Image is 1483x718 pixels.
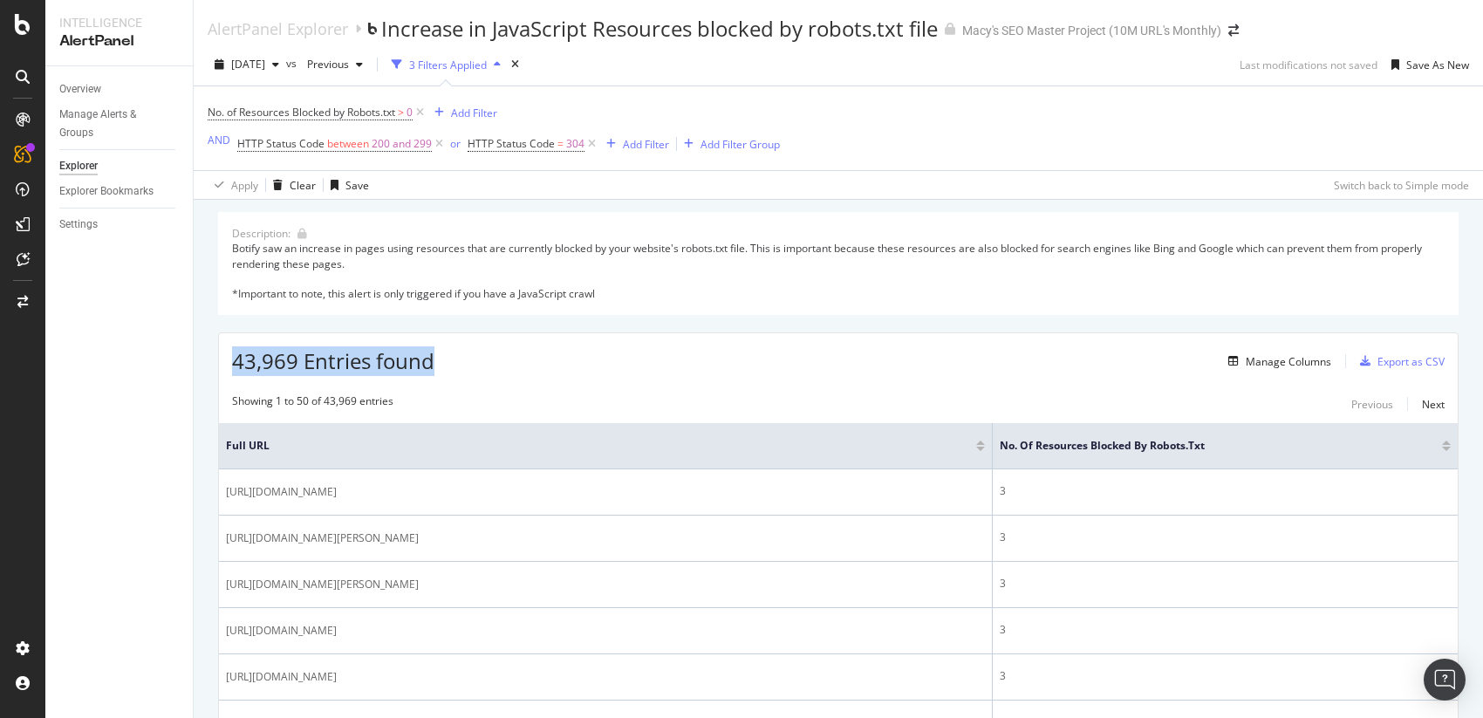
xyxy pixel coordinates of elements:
[1240,58,1377,72] div: Last modifications not saved
[59,31,179,51] div: AlertPanel
[226,483,337,501] span: [URL][DOMAIN_NAME]
[1000,576,1451,591] div: 3
[409,58,487,72] div: 3 Filters Applied
[232,226,290,241] div: Description:
[381,14,938,44] div: Increase in JavaScript Resources blocked by robots.txt file
[566,132,584,156] span: 304
[266,171,316,199] button: Clear
[208,171,258,199] button: Apply
[59,106,164,142] div: Manage Alerts & Groups
[468,136,555,151] span: HTTP Status Code
[59,157,181,175] a: Explorer
[59,157,98,175] div: Explorer
[226,668,337,686] span: [URL][DOMAIN_NAME]
[1000,622,1451,638] div: 3
[300,57,349,72] span: Previous
[1246,354,1331,369] div: Manage Columns
[700,137,780,152] div: Add Filter Group
[407,100,413,125] span: 0
[345,178,369,193] div: Save
[1384,51,1469,79] button: Save As New
[623,137,669,152] div: Add Filter
[59,80,101,99] div: Overview
[59,182,181,201] a: Explorer Bookmarks
[226,576,419,593] span: [URL][DOMAIN_NAME][PERSON_NAME]
[286,56,300,71] span: vs
[59,215,98,234] div: Settings
[300,51,370,79] button: Previous
[208,133,230,147] div: AND
[1334,178,1469,193] div: Switch back to Simple mode
[1377,354,1445,369] div: Export as CSV
[1000,438,1416,454] span: No. of Resources Blocked by Robots.txt
[962,22,1221,39] div: Macy's SEO Master Project (10M URL's Monthly)
[232,241,1445,301] div: Botify saw an increase in pages using resources that are currently blocked by your website's robo...
[372,132,432,156] span: 200 and 299
[1424,659,1466,701] div: Open Intercom Messenger
[237,136,325,151] span: HTTP Status Code
[1406,58,1469,72] div: Save As New
[226,622,337,639] span: [URL][DOMAIN_NAME]
[290,178,316,193] div: Clear
[599,133,669,154] button: Add Filter
[59,106,181,142] a: Manage Alerts & Groups
[327,136,369,151] span: between
[1351,393,1393,414] button: Previous
[208,19,348,38] a: AlertPanel Explorer
[1353,347,1445,375] button: Export as CSV
[1000,668,1451,684] div: 3
[226,530,419,547] span: [URL][DOMAIN_NAME][PERSON_NAME]
[231,178,258,193] div: Apply
[450,136,461,151] div: or
[557,136,564,151] span: =
[59,182,154,201] div: Explorer Bookmarks
[232,393,393,414] div: Showing 1 to 50 of 43,969 entries
[427,102,497,123] button: Add Filter
[59,80,181,99] a: Overview
[1351,397,1393,412] div: Previous
[677,133,780,154] button: Add Filter Group
[324,171,369,199] button: Save
[231,57,265,72] span: 2025 Sep. 21st
[59,14,179,31] div: Intelligence
[1228,24,1239,37] div: arrow-right-arrow-left
[1000,483,1451,499] div: 3
[1221,351,1331,372] button: Manage Columns
[226,438,950,454] span: Full URL
[1422,397,1445,412] div: Next
[208,105,395,120] span: No. of Resources Blocked by Robots.txt
[1000,530,1451,545] div: 3
[1327,171,1469,199] button: Switch back to Simple mode
[208,51,286,79] button: [DATE]
[450,135,461,152] button: or
[59,215,181,234] a: Settings
[208,132,230,148] button: AND
[451,106,497,120] div: Add Filter
[232,346,434,375] span: 43,969 Entries found
[398,105,404,120] span: >
[385,51,508,79] button: 3 Filters Applied
[1422,393,1445,414] button: Next
[508,56,523,73] div: times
